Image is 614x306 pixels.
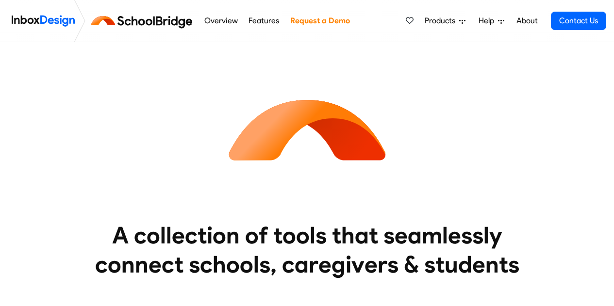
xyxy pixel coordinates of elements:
a: Overview [201,11,240,31]
img: icon_schoolbridge.svg [220,42,395,217]
img: schoolbridge logo [89,9,199,32]
a: About [514,11,540,31]
a: Contact Us [551,12,606,30]
heading: A collection of tools that seamlessly connect schools, caregivers & students [77,221,538,279]
a: Request a Demo [287,11,352,31]
span: Help [479,15,498,27]
a: Help [475,11,508,31]
a: Features [246,11,282,31]
span: Products [425,15,459,27]
a: Products [421,11,469,31]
